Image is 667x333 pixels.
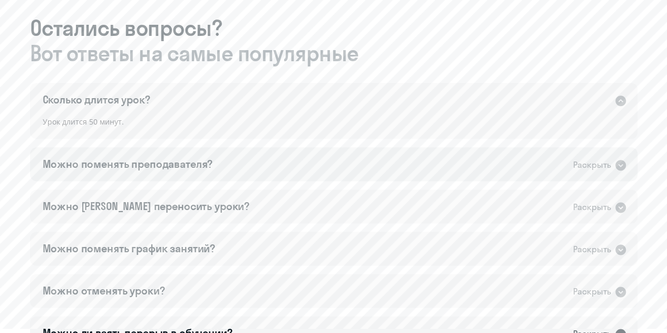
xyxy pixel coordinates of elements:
[43,92,150,107] div: Сколько длится урок?
[573,285,611,298] div: Раскрыть
[30,15,637,66] h3: Остались вопросы?
[43,241,216,256] div: Можно поменять график занятий?
[573,243,611,256] div: Раскрыть
[43,157,213,172] div: Можно поменять преподавателя?
[573,201,611,214] div: Раскрыть
[43,283,165,298] div: Можно отменять уроки?
[30,41,637,66] span: Вот ответы на самые популярные
[573,158,611,172] div: Раскрыть
[43,199,249,214] div: Можно [PERSON_NAME] переносить уроки?
[30,116,637,139] div: Урок длится 50 минут.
